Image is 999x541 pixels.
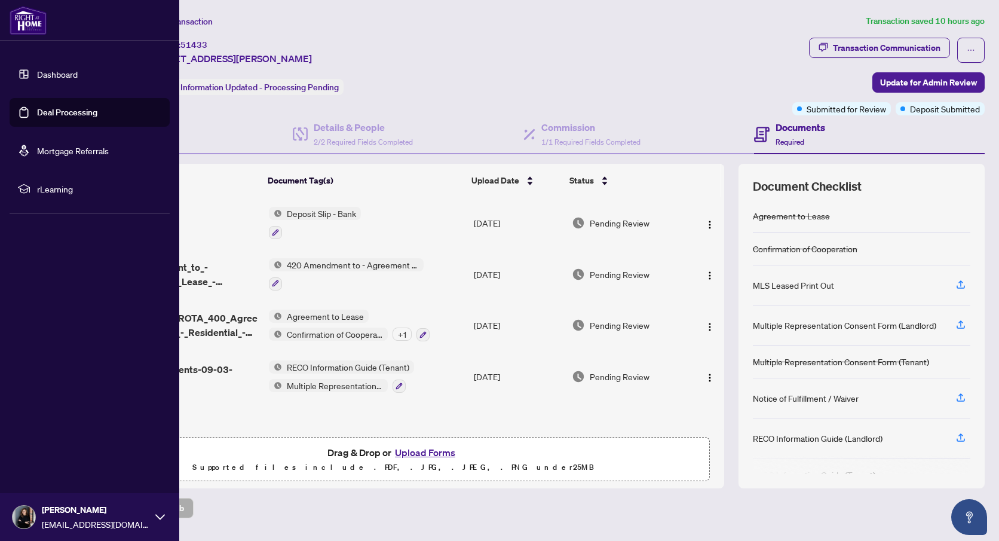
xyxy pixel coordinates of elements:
[469,249,567,300] td: [DATE]
[110,362,259,391] span: digisign-documents-09-03-2025.pdf
[282,328,388,341] span: Confirmation of Cooperation
[269,258,424,291] button: Status Icon420 Amendment to - Agreement to Lease - Residential
[37,145,109,156] a: Mortgage Referrals
[42,518,149,531] span: [EMAIL_ADDRESS][DOMAIN_NAME]
[705,220,715,230] img: Logo
[753,242,857,255] div: Confirmation of Cooperation
[565,164,687,197] th: Status
[282,258,424,271] span: 420 Amendment to - Agreement to Lease - Residential
[314,137,413,146] span: 2/2 Required Fields Completed
[572,370,585,383] img: Document Status
[110,260,259,289] span: 420_Amendment_to_-_Agreement_to_Lease_-_Residential_-_PropTx-[PERSON_NAME].pdf
[37,69,78,80] a: Dashboard
[753,319,936,332] div: Multiple Representation Consent Form (Landlord)
[700,316,719,335] button: Logo
[269,207,361,239] button: Status IconDeposit Slip - Bank
[269,310,430,342] button: Status IconAgreement to LeaseStatus IconConfirmation of Cooperation+1
[872,72,985,93] button: Update for Admin Review
[393,328,412,341] div: + 1
[469,351,567,402] td: [DATE]
[880,73,977,92] span: Update for Admin Review
[13,506,35,528] img: Profile Icon
[180,39,207,50] span: 51433
[269,328,282,341] img: Status Icon
[590,319,649,332] span: Pending Review
[269,360,282,374] img: Status Icon
[753,209,830,222] div: Agreement to Lease
[569,174,594,187] span: Status
[753,178,862,195] span: Document Checklist
[705,322,715,332] img: Logo
[269,379,282,392] img: Status Icon
[37,107,97,118] a: Deal Processing
[967,46,975,54] span: ellipsis
[590,370,649,383] span: Pending Review
[269,310,282,323] img: Status Icon
[951,499,987,535] button: Open asap
[42,503,149,516] span: [PERSON_NAME]
[866,14,985,28] article: Transaction saved 10 hours ago
[467,164,564,197] th: Upload Date
[282,207,361,220] span: Deposit Slip - Bank
[590,216,649,230] span: Pending Review
[572,216,585,230] img: Document Status
[833,38,940,57] div: Transaction Communication
[541,120,641,135] h4: Commission
[263,164,467,197] th: Document Tag(s)
[469,197,567,249] td: [DATE]
[269,258,282,271] img: Status Icon
[705,271,715,280] img: Logo
[180,82,339,93] span: Information Updated - Processing Pending
[282,310,369,323] span: Agreement to Lease
[269,360,414,393] button: Status IconRECO Information Guide (Tenant)Status IconMultiple Representation Consent Form (Tenant)
[149,16,213,27] span: View Transaction
[705,373,715,383] img: Logo
[753,392,859,405] div: Notice of Fulfillment / Waiver
[700,265,719,284] button: Logo
[700,213,719,233] button: Logo
[572,319,585,332] img: Document Status
[282,360,414,374] span: RECO Information Guide (Tenant)
[776,137,804,146] span: Required
[541,137,641,146] span: 1/1 Required Fields Completed
[910,102,980,115] span: Deposit Submitted
[282,379,388,392] span: Multiple Representation Consent Form (Tenant)
[110,311,259,340] span: DAVE_AND_DOROTA_400_Agreement_to_Lease_-_Residential_-_PropTx-[PERSON_NAME] 1.pdf
[590,268,649,281] span: Pending Review
[391,445,459,460] button: Upload Forms
[700,367,719,386] button: Logo
[807,102,886,115] span: Submitted for Review
[753,279,834,292] div: MLS Leased Print Out
[572,268,585,281] img: Document Status
[77,438,709,482] span: Drag & Drop orUpload FormsSupported files include .PDF, .JPG, .JPEG, .PNG under25MB
[314,120,413,135] h4: Details & People
[471,174,519,187] span: Upload Date
[327,445,459,460] span: Drag & Drop or
[776,120,825,135] h4: Documents
[105,164,263,197] th: (4) File Name
[37,182,161,195] span: rLearning
[84,460,702,475] p: Supported files include .PDF, .JPG, .JPEG, .PNG under 25 MB
[269,207,282,220] img: Status Icon
[469,300,567,352] td: [DATE]
[10,6,47,35] img: logo
[809,38,950,58] button: Transaction Communication
[148,79,344,95] div: Status:
[753,355,929,368] div: Multiple Representation Consent Form (Tenant)
[753,432,882,445] div: RECO Information Guide (Landlord)
[148,51,312,66] span: [STREET_ADDRESS][PERSON_NAME]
